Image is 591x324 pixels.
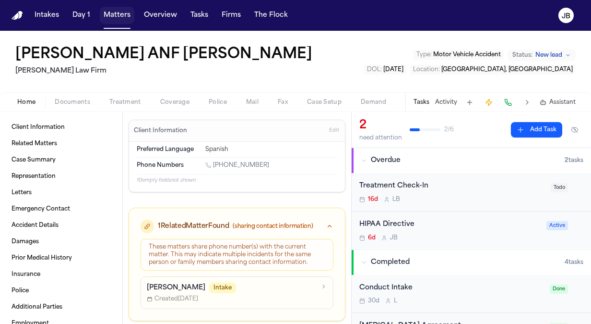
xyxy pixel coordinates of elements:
button: Overview [140,7,181,24]
div: Open task: HIPAA Directive [352,212,591,249]
a: Representation [8,169,115,184]
span: Mail [246,99,259,106]
span: J B [390,234,398,242]
span: Police [209,99,227,106]
h2: [PERSON_NAME] Law Firm [15,65,316,77]
button: Add Task [463,96,476,109]
span: Overdue [371,156,401,165]
span: [DATE] [383,67,403,73]
button: Tasks [414,99,429,106]
span: Coverage [160,99,189,106]
button: Edit DOL: 2025-06-08 [364,65,406,75]
button: Edit matter name [15,46,312,63]
div: Open task: Treatment Check-In [352,173,591,212]
a: Prior Medical History [8,250,115,266]
img: Finch Logo [12,11,23,20]
dt: Preferred Language [137,146,200,153]
span: Documents [55,99,90,106]
span: Demand [361,99,387,106]
a: Police [8,283,115,299]
button: Create Immediate Task [482,96,496,109]
div: HIPAA Directive [359,219,541,230]
span: Home [17,99,35,106]
span: Created [DATE] [147,295,198,303]
span: L B [392,196,400,203]
span: Status: [512,51,532,59]
span: Type : [416,52,432,58]
button: Overdue2tasks [352,148,591,173]
span: 30d [368,297,379,305]
div: need attention [359,134,402,142]
button: Edit Location: Horizon City, TX [410,65,576,75]
a: Home [12,11,23,20]
a: Damages [8,234,115,249]
span: (sharing contact information) [233,223,313,230]
a: Accident Details [8,218,115,233]
a: Emergency Contact [8,201,115,217]
button: Completed4tasks [352,250,591,275]
button: Matters [100,7,134,24]
div: 2 [359,118,402,133]
div: These matters share phone number(s) with the current matter. This may indicate multiple incidents... [149,243,325,266]
a: [PERSON_NAME]IntakeCreated[DATE] [141,276,333,309]
button: Edit [326,123,342,138]
button: Intakes [31,7,63,24]
span: Assistant [549,99,576,106]
a: Letters [8,185,115,200]
span: New lead [535,51,562,59]
span: Location : [413,67,440,73]
span: Todo [551,183,568,192]
span: DOL : [367,67,382,73]
span: Completed [371,258,410,267]
div: Treatment Check-In [359,181,545,192]
span: 6d [368,234,376,242]
span: L [394,297,397,305]
span: [GEOGRAPHIC_DATA], [GEOGRAPHIC_DATA] [441,67,573,73]
button: Make a Call [501,96,515,109]
div: Conduct Intake [359,283,544,294]
button: Assistant [540,99,576,106]
button: Activity [435,99,457,106]
a: Call 1 (915) 246-6764 [205,162,269,169]
button: 1RelatedMatterFound(sharing contact information) [129,208,345,239]
button: Add Task [511,122,562,137]
p: 10 empty fields not shown. [137,177,337,184]
button: Edit Type: Motor Vehicle Accident [414,50,504,60]
span: 2 / 6 [444,126,454,134]
span: 1 Related Matter Found [158,222,229,231]
span: Active [546,221,568,230]
button: Tasks [187,7,212,24]
span: 2 task s [565,157,583,164]
span: Phone Numbers [137,162,184,169]
p: [PERSON_NAME] [147,283,205,293]
h3: Client Information [132,127,189,135]
a: Case Summary [8,152,115,168]
a: Additional Parties [8,299,115,315]
button: The Flock [250,7,292,24]
div: Open task: Conduct Intake [352,275,591,313]
a: Related Matters [8,136,115,151]
span: Done [550,285,568,294]
span: Edit [329,127,339,134]
span: Case Setup [307,99,342,106]
h1: [PERSON_NAME] ANF [PERSON_NAME] [15,46,312,63]
div: Spanish [205,146,337,153]
span: Treatment [109,99,141,106]
a: Client Information [8,120,115,135]
a: Insurance [8,267,115,282]
span: 16d [368,196,378,203]
button: Firms [218,7,245,24]
span: Fax [278,99,288,106]
span: Motor Vehicle Accident [433,52,501,58]
button: Hide completed tasks (⌘⇧H) [566,122,583,137]
span: 4 task s [565,259,583,266]
button: Day 1 [69,7,94,24]
button: Change status from New lead [508,50,576,61]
